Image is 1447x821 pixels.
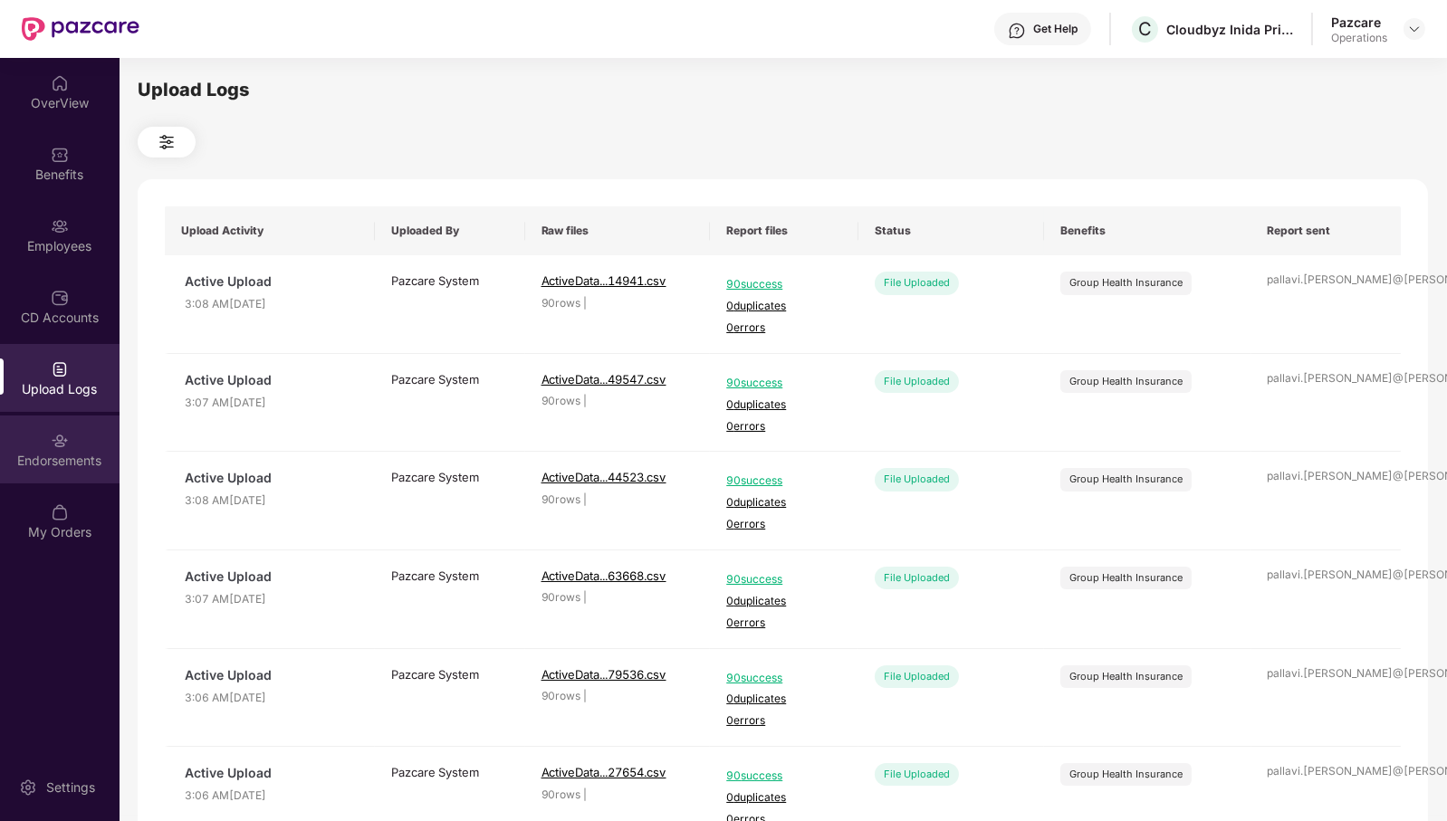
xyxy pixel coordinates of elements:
[51,289,69,307] img: svg+xml;base64,PHN2ZyBpZD0iQ0RfQWNjb3VudHMiIGRhdGEtbmFtZT0iQ0QgQWNjb3VudHMiIHhtbG5zPSJodHRwOi8vd3...
[185,395,359,412] span: 3:07 AM[DATE]
[525,206,711,255] th: Raw files
[541,689,581,702] span: 90 rows
[726,691,842,708] span: 0 duplicates
[391,567,509,585] div: Pazcare System
[185,468,359,488] span: Active Upload
[726,375,842,392] span: 90 success
[726,571,842,588] span: 90 success
[51,74,69,92] img: svg+xml;base64,PHN2ZyBpZD0iSG9tZSIgeG1sbnM9Imh0dHA6Ly93d3cudzMub3JnLzIwMDAvc3ZnIiB3aWR0aD0iMjAiIG...
[726,789,842,807] span: 0 duplicates
[541,296,581,310] span: 90 rows
[391,763,509,781] div: Pazcare System
[185,763,359,783] span: Active Upload
[1268,370,1385,387] div: pallavi.[PERSON_NAME]@[PERSON_NAME]
[1069,374,1183,389] div: Group Health Insurance
[584,296,588,310] span: |
[726,670,842,687] span: 90 success
[541,667,666,682] span: ActiveData...79536.csv
[726,615,842,632] span: 0 errors
[185,296,359,313] span: 3:08 AM[DATE]
[1331,31,1387,45] div: Operations
[375,206,525,255] th: Uploaded By
[726,298,842,315] span: 0 duplicates
[1044,206,1251,255] th: Benefits
[726,494,842,511] span: 0 duplicates
[726,593,842,610] span: 0 duplicates
[185,788,359,805] span: 3:06 AM[DATE]
[875,665,959,688] div: File Uploaded
[185,591,359,608] span: 3:07 AM[DATE]
[541,372,666,387] span: ActiveData...49547.csv
[584,590,588,604] span: |
[875,468,959,491] div: File Uploaded
[19,778,37,797] img: svg+xml;base64,PHN2ZyBpZD0iU2V0dGluZy0yMHgyMCIgeG1sbnM9Imh0dHA6Ly93d3cudzMub3JnLzIwMDAvc3ZnIiB3aW...
[391,665,509,683] div: Pazcare System
[391,272,509,290] div: Pazcare System
[156,131,177,153] img: svg+xml;base64,PHN2ZyB4bWxucz0iaHR0cDovL3d3dy53My5vcmcvMjAwMC9zdmciIHdpZHRoPSIyNCIgaGVpZ2h0PSIyNC...
[1033,22,1078,36] div: Get Help
[1268,665,1385,683] div: pallavi.[PERSON_NAME]@[PERSON_NAME]
[541,590,581,604] span: 90 rows
[51,432,69,450] img: svg+xml;base64,PHN2ZyBpZD0iRW5kb3JzZW1lbnRzIiB4bWxucz0iaHR0cDovL3d3dy53My5vcmcvMjAwMC9zdmciIHdpZH...
[584,492,588,506] span: |
[185,665,359,685] span: Active Upload
[138,76,1428,104] div: Upload Logs
[1251,206,1402,255] th: Report sent
[541,788,581,801] span: 90 rows
[1268,763,1385,780] div: pallavi.[PERSON_NAME]@[PERSON_NAME]
[726,396,842,414] span: 0 duplicates
[726,276,842,293] span: 90 success
[541,568,666,583] span: ActiveData...63668.csv
[185,690,359,707] span: 3:06 AM[DATE]
[584,689,588,702] span: |
[541,273,666,288] span: ActiveData...14941.csv
[1268,567,1385,584] div: pallavi.[PERSON_NAME]@[PERSON_NAME]
[726,320,842,337] span: 0 errors
[391,370,509,388] div: Pazcare System
[51,360,69,378] img: svg+xml;base64,PHN2ZyBpZD0iVXBsb2FkX0xvZ3MiIGRhdGEtbmFtZT0iVXBsb2FkIExvZ3MiIHhtbG5zPSJodHRwOi8vd3...
[726,418,842,435] span: 0 errors
[875,370,959,393] div: File Uploaded
[1166,21,1293,38] div: Cloudbyz Inida Private Limited
[185,492,359,510] span: 3:08 AM[DATE]
[22,17,139,41] img: New Pazcare Logo
[1138,18,1152,40] span: C
[858,206,1044,255] th: Status
[875,763,959,786] div: File Uploaded
[185,370,359,390] span: Active Upload
[584,394,588,407] span: |
[541,492,581,506] span: 90 rows
[41,778,101,797] div: Settings
[584,788,588,801] span: |
[1069,570,1183,586] div: Group Health Insurance
[165,206,375,255] th: Upload Activity
[51,217,69,235] img: svg+xml;base64,PHN2ZyBpZD0iRW1wbG95ZWVzIiB4bWxucz0iaHR0cDovL3d3dy53My5vcmcvMjAwMC9zdmciIHdpZHRoPS...
[875,272,959,294] div: File Uploaded
[51,503,69,521] img: svg+xml;base64,PHN2ZyBpZD0iTXlfT3JkZXJzIiBkYXRhLW5hbWU9Ik15IE9yZGVycyIgeG1sbnM9Imh0dHA6Ly93d3cudz...
[51,146,69,164] img: svg+xml;base64,PHN2ZyBpZD0iQmVuZWZpdHMiIHhtbG5zPSJodHRwOi8vd3d3LnczLm9yZy8yMDAwL3N2ZyIgd2lkdGg9Ij...
[185,567,359,587] span: Active Upload
[1268,272,1385,289] div: pallavi.[PERSON_NAME]@[PERSON_NAME]
[1008,22,1026,40] img: svg+xml;base64,PHN2ZyBpZD0iSGVscC0zMngzMiIgeG1sbnM9Imh0dHA6Ly93d3cudzMub3JnLzIwMDAvc3ZnIiB3aWR0aD...
[710,206,858,255] th: Report files
[875,567,959,589] div: File Uploaded
[1069,767,1183,782] div: Group Health Insurance
[541,394,581,407] span: 90 rows
[391,468,509,486] div: Pazcare System
[1268,468,1385,485] div: pallavi.[PERSON_NAME]@[PERSON_NAME]
[541,470,666,484] span: ActiveData...44523.csv
[1069,275,1183,291] div: Group Health Insurance
[1069,669,1183,684] div: Group Health Insurance
[1069,472,1183,487] div: Group Health Insurance
[726,473,842,490] span: 90 success
[185,272,359,291] span: Active Upload
[1407,22,1422,36] img: svg+xml;base64,PHN2ZyBpZD0iRHJvcGRvd24tMzJ4MzIiIHhtbG5zPSJodHRwOi8vd3d3LnczLm9yZy8yMDAwL3N2ZyIgd2...
[726,516,842,533] span: 0 errors
[726,768,842,785] span: 90 success
[541,765,666,779] span: ActiveData...27654.csv
[726,712,842,730] span: 0 errors
[1331,14,1387,31] div: Pazcare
